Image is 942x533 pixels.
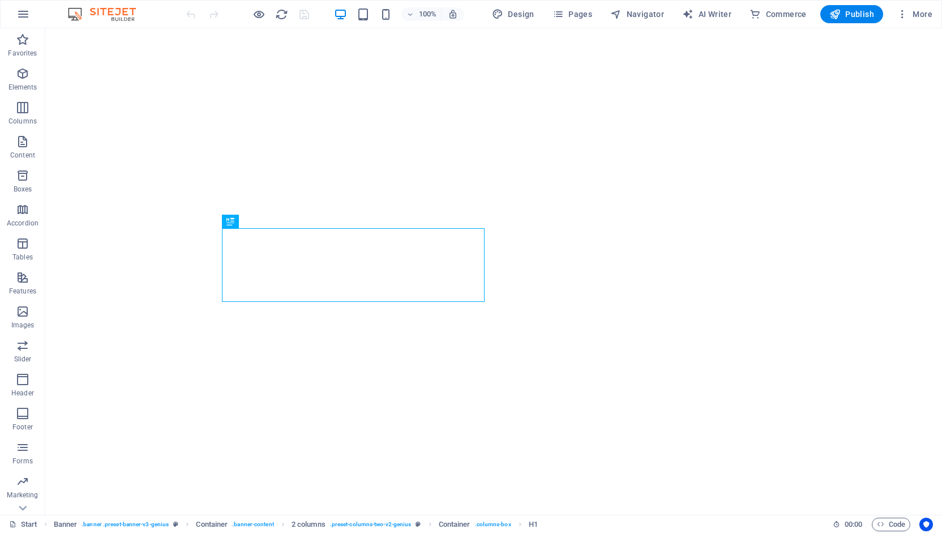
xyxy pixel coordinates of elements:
[275,8,288,21] i: Reload page
[492,8,534,20] span: Design
[820,5,883,23] button: Publish
[12,253,33,262] p: Tables
[54,518,538,531] nav: breadcrumb
[173,521,178,527] i: This element is a customizable preset
[54,518,78,531] span: Click to select. Double-click to edit
[745,5,811,23] button: Commerce
[548,5,597,23] button: Pages
[12,423,33,432] p: Footer
[8,83,37,92] p: Elements
[10,151,35,160] p: Content
[872,518,910,531] button: Code
[232,518,273,531] span: . banner-content
[9,287,36,296] p: Features
[853,520,854,528] span: :
[892,5,937,23] button: More
[487,5,539,23] button: Design
[7,491,38,500] p: Marketing
[8,49,37,58] p: Favorites
[275,7,288,21] button: reload
[11,389,34,398] p: Header
[418,7,436,21] h6: 100%
[750,8,807,20] span: Commerce
[292,518,326,531] span: Click to select. Double-click to edit
[897,8,932,20] span: More
[12,457,33,466] p: Forms
[833,518,863,531] h6: Session time
[682,8,731,20] span: AI Writer
[606,5,669,23] button: Navigator
[14,185,32,194] p: Boxes
[7,219,38,228] p: Accordion
[11,321,35,330] p: Images
[416,521,421,527] i: This element is a customizable preset
[553,8,592,20] span: Pages
[919,518,933,531] button: Usercentrics
[475,518,511,531] span: . columns-box
[14,355,32,364] p: Slider
[877,518,905,531] span: Code
[82,518,169,531] span: . banner .preset-banner-v3-genius
[9,518,37,531] a: Click to cancel selection. Double-click to open Pages
[401,7,442,21] button: 100%
[252,7,266,21] button: Click here to leave preview mode and continue editing
[8,117,37,126] p: Columns
[610,8,664,20] span: Navigator
[678,5,736,23] button: AI Writer
[330,518,412,531] span: . preset-columns-two-v2-genius
[196,518,228,531] span: Click to select. Double-click to edit
[448,9,458,19] i: On resize automatically adjust zoom level to fit chosen device.
[65,7,150,21] img: Editor Logo
[845,518,862,531] span: 00 00
[529,518,538,531] span: Click to select. Double-click to edit
[829,8,874,20] span: Publish
[439,518,470,531] span: Click to select. Double-click to edit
